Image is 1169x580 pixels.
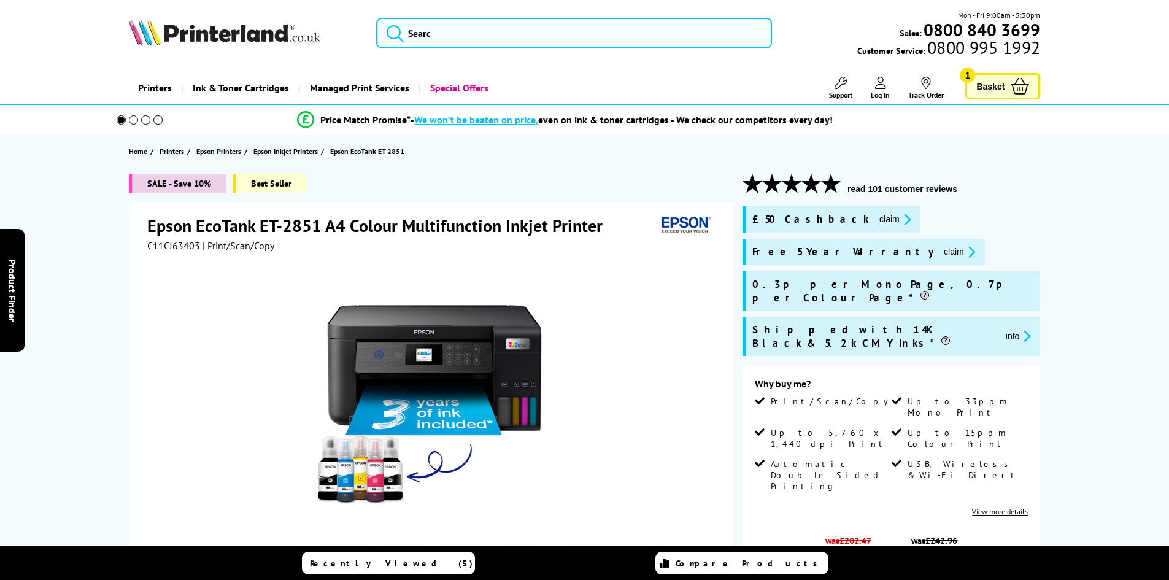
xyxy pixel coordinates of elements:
a: View more details [972,507,1028,516]
a: Epson EcoTank ET-2851 [330,145,407,158]
h1: Epson EcoTank ET-2851 A4 Colour Multifunction Inkjet Printer [147,214,615,237]
span: SALE - Save 10% [129,174,226,193]
span: 1 [960,68,975,83]
button: promo-description [876,212,914,226]
span: Shipped with 14K Black & 5.2k CMY Inks* [752,323,996,350]
span: Price Match Promise* [320,114,411,126]
a: Special Offers [419,72,498,104]
span: Epson Printers [196,145,241,158]
button: read 101 customer reviews [844,184,961,195]
div: Why buy me? [755,377,1028,396]
span: Epson EcoTank ET-2851 [330,145,404,158]
span: Print/Scan/Copy [771,396,897,407]
a: Compare Products [655,552,828,574]
strike: £202.47 [839,535,871,546]
button: promo-description [1002,329,1035,343]
div: - even on ink & toner cartridges - We check our competitors every day! [411,114,833,126]
img: Epson EcoTank ET-2851 [312,276,553,517]
span: Customer Service: [857,42,1040,56]
span: Up to 15ppm Colour Print [908,427,1025,449]
span: USB, Wireless & Wi-Fi Direct [908,458,1025,481]
span: Up to 5,760 x 1,440 dpi Print [771,427,889,449]
a: Managed Print Services [298,72,419,104]
b: 0800 840 3699 [924,18,1040,41]
span: Best Seller [233,174,307,193]
a: Printers [160,145,187,158]
a: Printers [129,72,181,104]
span: Home [129,145,147,158]
span: We won’t be beaten on price, [414,114,538,126]
a: Log In [871,77,890,99]
span: Log In [871,90,890,99]
span: Printers [160,145,184,158]
span: C11CJ63403 [147,239,200,252]
a: Support [829,77,852,99]
span: Free 5 Year Warranty [752,245,934,259]
span: Support [829,90,852,99]
input: Searc [376,18,772,48]
span: Epson Inkjet Printers [253,145,318,158]
span: was [819,528,878,546]
span: £50 Cashback [752,212,870,226]
a: 0800 840 3699 [922,24,1040,36]
a: Basket 1 [965,73,1040,99]
a: Epson Inkjet Printers [253,145,321,158]
a: Recently Viewed (5) [302,552,475,574]
a: Ink & Toner Cartridges [181,72,298,104]
span: Automatic Double Sided Printing [771,458,889,492]
button: promo-description [940,245,979,259]
a: Home [129,145,150,158]
span: Product Finder [6,258,18,322]
span: Basket [976,78,1005,95]
a: Epson Printers [196,145,244,158]
span: Up to 33ppm Mono Print [908,396,1025,418]
a: Track Order [908,77,944,99]
li: modal_Promise [100,109,1031,131]
span: was [905,528,964,546]
span: Mon - Fri 9:00am - 5:30pm [958,9,1040,21]
strike: £242.96 [925,535,957,546]
img: Epson [657,214,713,237]
span: Recently Viewed (5) [310,558,473,569]
span: | Print/Scan/Copy [203,239,274,252]
span: Compare Products [676,558,824,569]
a: Printerland Logo [129,18,361,48]
span: 0800 995 1992 [925,42,1040,53]
img: Printerland Logo [129,18,320,45]
span: 0.3p per Mono Page, 0.7p per Colour Page* [752,277,1034,304]
span: Sales: [900,27,922,39]
span: Ink & Toner Cartridges [193,72,289,104]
